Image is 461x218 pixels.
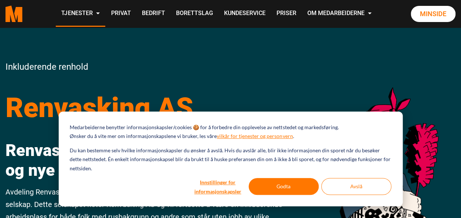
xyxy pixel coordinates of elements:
a: Minside [411,6,455,22]
h2: Renvasking AS – inkluderende renhold og nye muligheter [6,141,302,180]
a: Borettslag [170,1,218,27]
a: Priser [271,1,301,27]
p: Inkluderende renhold [6,59,302,75]
a: Privat [105,1,136,27]
p: Medarbeiderne benytter informasjonskapsler/cookies 🍪 for å forbedre din opplevelse av nettstedet ... [70,123,339,132]
a: vilkår for tjenester og personvern [217,132,293,141]
a: Tjenester [56,1,105,27]
p: Ønsker du å vite mer om informasjonskapslene vi bruker, les våre . [70,132,294,141]
button: Avslå [321,178,391,195]
button: Innstillinger for informasjonskapsler [190,178,246,195]
div: Cookie banner [59,112,403,206]
a: Kundeservice [218,1,271,27]
span: Renvasking AS [6,91,193,124]
p: Du kan bestemme selv hvilke informasjonskapsler du ønsker å avslå. Hvis du avslår alle, blir ikke... [70,146,391,173]
a: Bedrift [136,1,170,27]
a: Om Medarbeiderne [301,1,377,27]
button: Godta [249,178,319,195]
